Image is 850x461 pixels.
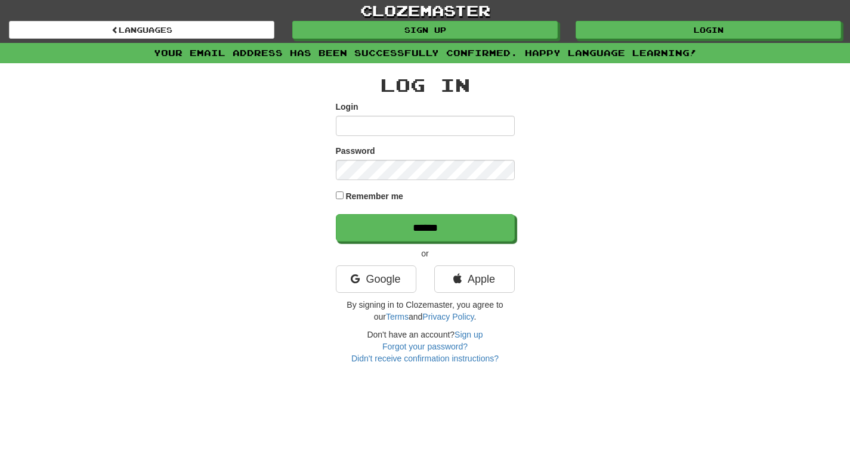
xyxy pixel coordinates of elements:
[434,265,515,293] a: Apple
[336,145,375,157] label: Password
[382,342,468,351] a: Forgot your password?
[336,75,515,95] h2: Log In
[336,265,416,293] a: Google
[455,330,483,339] a: Sign up
[386,312,409,321] a: Terms
[422,312,474,321] a: Privacy Policy
[9,21,274,39] a: Languages
[336,101,358,113] label: Login
[576,21,841,39] a: Login
[345,190,403,202] label: Remember me
[351,354,499,363] a: Didn't receive confirmation instructions?
[292,21,558,39] a: Sign up
[336,329,515,364] div: Don't have an account?
[336,247,515,259] p: or
[336,299,515,323] p: By signing in to Clozemaster, you agree to our and .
